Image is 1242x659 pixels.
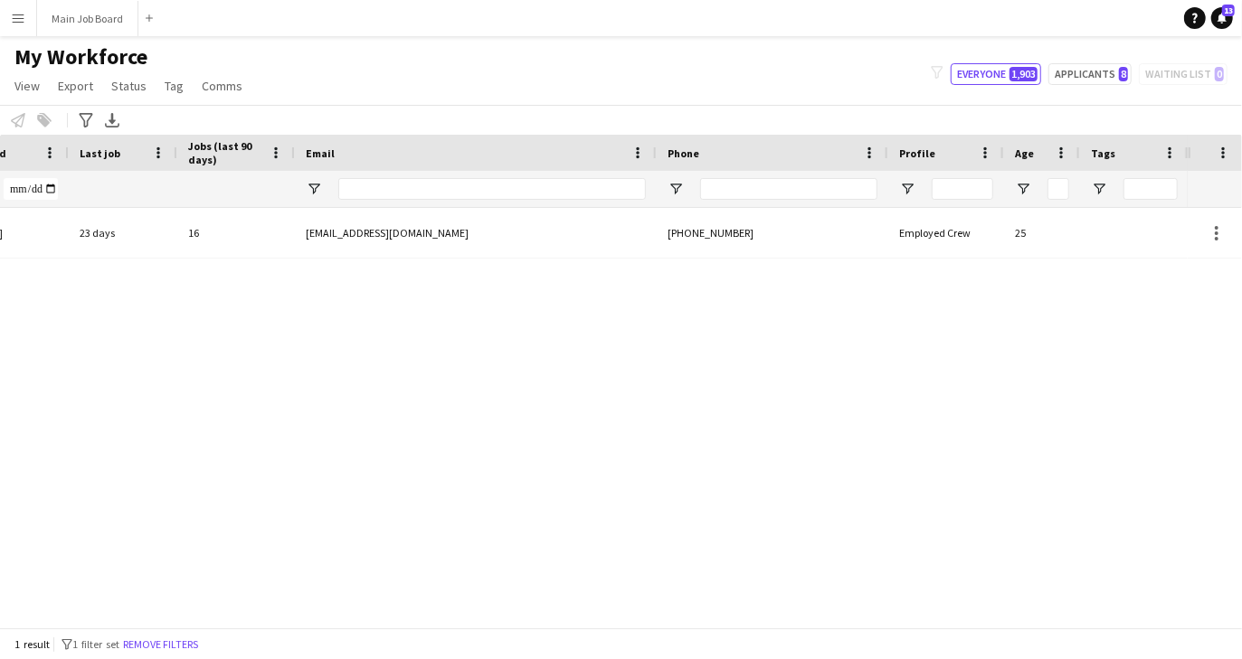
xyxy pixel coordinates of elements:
a: View [7,74,47,98]
span: Export [58,78,93,94]
span: 8 [1119,67,1128,81]
span: Last job [80,146,120,160]
app-action-btn: Advanced filters [75,109,97,131]
span: Jobs (last 90 days) [188,139,262,166]
div: 16 [177,208,295,258]
button: Remove filters [119,635,202,654]
button: Open Filter Menu [1091,181,1107,197]
div: [EMAIL_ADDRESS][DOMAIN_NAME] [295,208,657,258]
input: Age Filter Input [1048,178,1069,200]
span: 1 filter set [72,637,119,651]
div: Employed Crew [888,208,1004,258]
a: Tag [157,74,191,98]
span: Profile [899,146,935,160]
div: 25 [1004,208,1080,258]
a: Comms [194,74,250,98]
span: Email [306,146,335,160]
button: Applicants8 [1048,63,1132,85]
input: Tags Filter Input [1123,178,1178,200]
span: My Workforce [14,43,147,71]
input: Email Filter Input [338,178,646,200]
button: Open Filter Menu [899,181,915,197]
span: 1,903 [1010,67,1038,81]
input: Phone Filter Input [700,178,877,200]
span: Tags [1091,146,1115,160]
span: View [14,78,40,94]
span: Tag [165,78,184,94]
span: Age [1015,146,1034,160]
a: Export [51,74,100,98]
a: 13 [1211,7,1233,29]
button: Main Job Board [37,1,138,36]
button: Open Filter Menu [1015,181,1031,197]
span: 13 [1222,5,1235,16]
input: Joined Filter Input [4,178,58,200]
span: Status [111,78,147,94]
div: 23 days [69,208,177,258]
a: Status [104,74,154,98]
span: Comms [202,78,242,94]
span: Phone [668,146,699,160]
button: Open Filter Menu [306,181,322,197]
button: Open Filter Menu [668,181,684,197]
input: Profile Filter Input [932,178,993,200]
div: [PHONE_NUMBER] [657,208,888,258]
button: Everyone1,903 [951,63,1041,85]
app-action-btn: Export XLSX [101,109,123,131]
